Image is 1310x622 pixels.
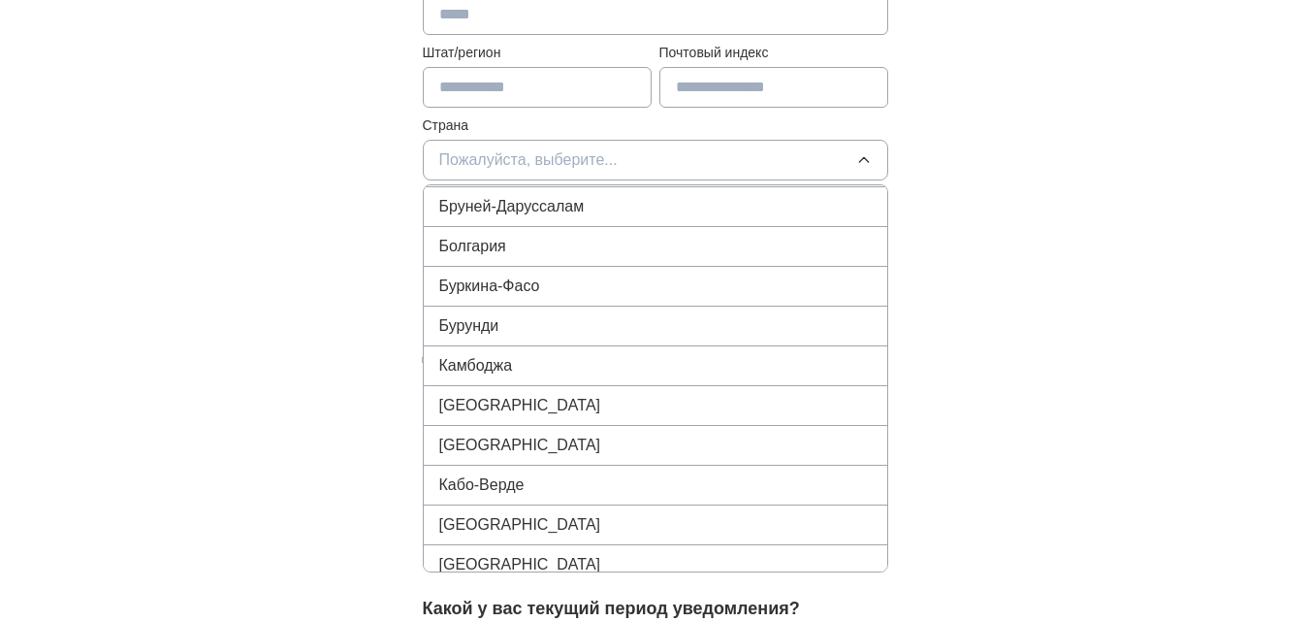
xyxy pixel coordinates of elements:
font: [GEOGRAPHIC_DATA] [439,437,601,453]
font: [GEOGRAPHIC_DATA] [439,556,601,573]
font: Пожалуйста, выберите... [439,151,618,168]
font: Болгария [439,238,506,254]
font: Страна [423,117,469,133]
font: Камбоджа [439,357,513,374]
font: [GEOGRAPHIC_DATA] [439,397,601,413]
font: Бурунди [439,317,499,334]
font: Штат/регион [423,45,501,60]
font: Какой у вас текущий период уведомления? [423,599,800,618]
font: Буркина-Фасо [439,278,540,294]
font: Почтовый индекс [659,45,769,60]
font: Кабо-Верде [439,476,525,493]
font: Бруней-Даруссалам [439,198,585,214]
button: Пожалуйста, выберите... [423,140,888,180]
font: [GEOGRAPHIC_DATA] [439,516,601,533]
